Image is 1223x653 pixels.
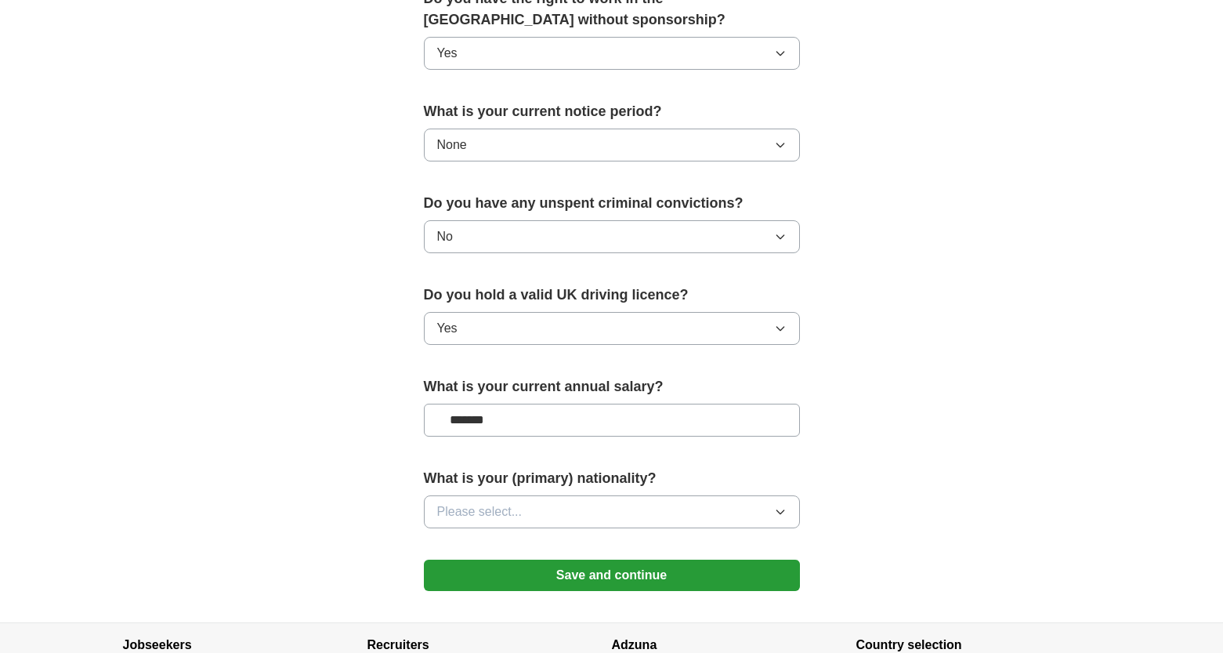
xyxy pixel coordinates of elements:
label: What is your current annual salary? [424,376,800,397]
span: No [437,227,453,246]
label: What is your current notice period? [424,101,800,122]
span: Yes [437,44,458,63]
button: Please select... [424,495,800,528]
span: Please select... [437,502,523,521]
button: No [424,220,800,253]
label: What is your (primary) nationality? [424,468,800,489]
button: Yes [424,37,800,70]
button: Save and continue [424,560,800,591]
label: Do you have any unspent criminal convictions? [424,193,800,214]
span: Yes [437,319,458,338]
label: Do you hold a valid UK driving licence? [424,285,800,306]
button: Yes [424,312,800,345]
button: None [424,129,800,161]
span: None [437,136,467,154]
